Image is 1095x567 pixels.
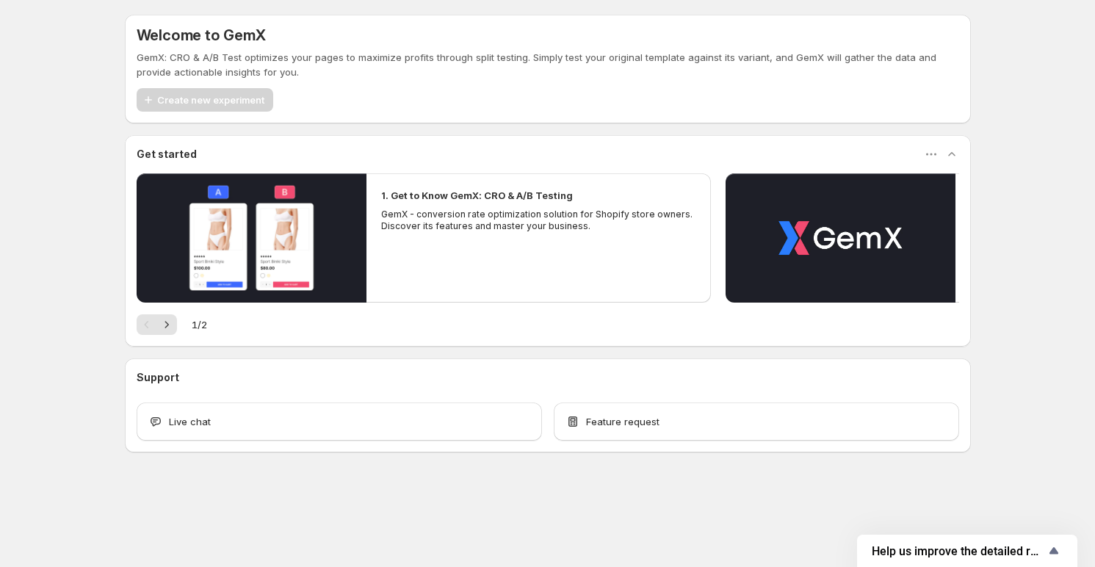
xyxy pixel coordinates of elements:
[381,209,697,232] p: GemX - conversion rate optimization solution for Shopify store owners. Discover its features and ...
[726,173,955,303] button: Play video
[137,147,197,162] h3: Get started
[137,370,179,385] h3: Support
[586,414,659,429] span: Feature request
[381,188,573,203] h2: 1. Get to Know GemX: CRO & A/B Testing
[156,314,177,335] button: Next
[137,173,366,303] button: Play video
[872,542,1063,560] button: Show survey - Help us improve the detailed report for A/B campaigns
[137,314,177,335] nav: Pagination
[137,50,959,79] p: GemX: CRO & A/B Test optimizes your pages to maximize profits through split testing. Simply test ...
[872,544,1045,558] span: Help us improve the detailed report for A/B campaigns
[137,26,266,44] h5: Welcome to GemX
[169,414,211,429] span: Live chat
[192,317,207,332] span: 1 / 2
